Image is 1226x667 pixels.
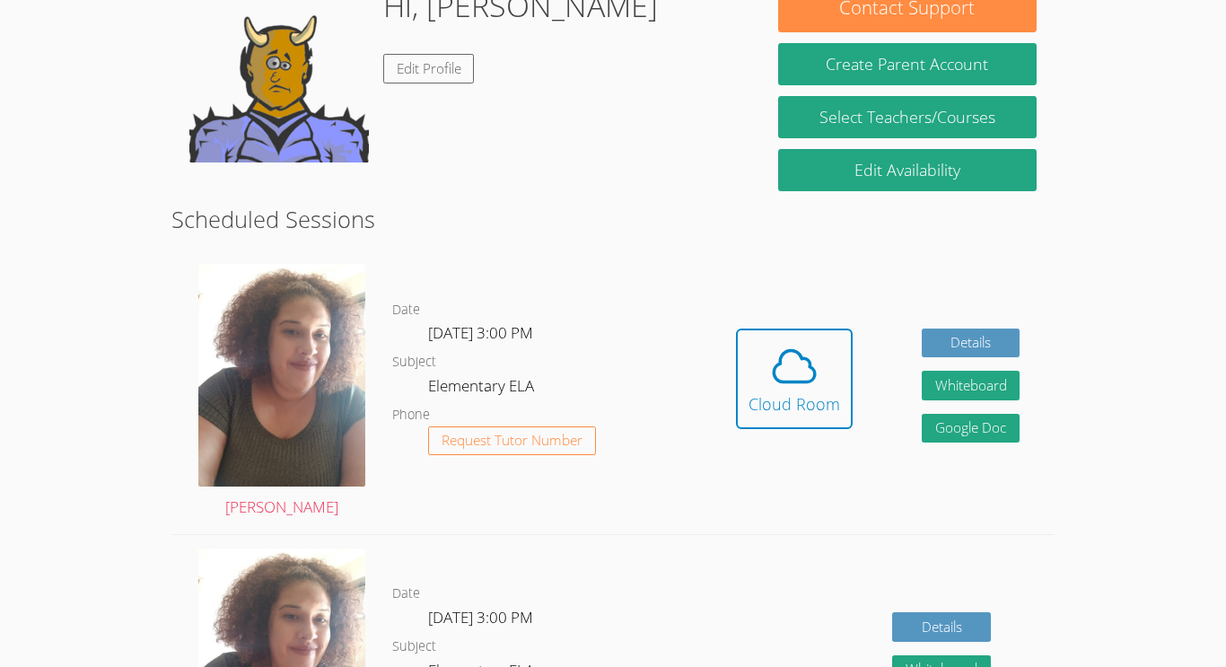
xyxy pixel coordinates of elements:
a: Select Teachers/Courses [778,96,1037,138]
dd: Elementary ELA [428,373,538,404]
h2: Scheduled Sessions [171,202,1055,236]
span: [DATE] 3:00 PM [428,322,533,343]
dt: Date [392,299,420,321]
div: Cloud Room [749,391,840,417]
button: Whiteboard [922,371,1020,400]
a: Details [922,329,1020,358]
button: Cloud Room [736,329,853,429]
a: Edit Availability [778,149,1037,191]
a: [PERSON_NAME] [198,264,365,521]
dt: Phone [392,404,430,426]
button: Create Parent Account [778,43,1037,85]
span: [DATE] 3:00 PM [428,607,533,628]
a: Details [892,612,991,642]
dt: Date [392,583,420,605]
a: Edit Profile [383,54,475,83]
dt: Subject [392,351,436,373]
img: avatar.png [198,264,365,487]
dt: Subject [392,636,436,658]
a: Google Doc [922,414,1020,443]
button: Request Tutor Number [428,426,596,456]
span: Request Tutor Number [442,434,582,447]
